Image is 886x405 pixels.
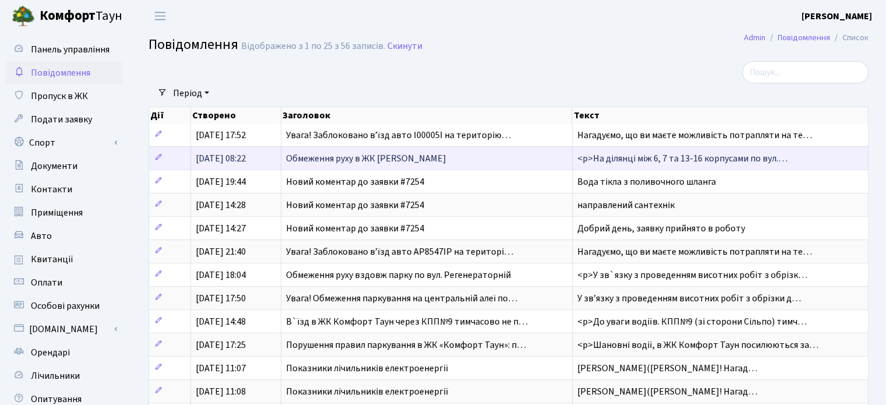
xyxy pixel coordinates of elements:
a: Пропуск в ЖК [6,84,122,108]
span: [DATE] 08:22 [196,152,246,165]
span: Нагадуємо, що ви маєте можливість потрапляти на те… [577,245,812,258]
span: Добрий день, заявку прийнято в роботу [577,222,745,235]
span: [DATE] 17:25 [196,339,246,351]
span: [DATE] 14:28 [196,199,246,212]
span: [DATE] 17:50 [196,292,246,305]
span: Квитанції [31,253,73,266]
span: <p>У зв`язку з проведенням висотних робіт з обрізк… [577,269,807,281]
a: Повідомлення [6,61,122,84]
nav: breadcrumb [726,26,886,50]
a: [DOMAIN_NAME] [6,318,122,341]
span: <p>Шановні водії, в ЖК Комфорт Таун посилюються за… [577,339,818,351]
b: Комфорт [40,6,96,25]
span: Таун [40,6,122,26]
a: Приміщення [6,201,122,224]
a: Особові рахунки [6,294,122,318]
span: [PERSON_NAME]([PERSON_NAME]! Нагад… [577,385,757,398]
span: Лічильники [31,369,80,382]
span: Вода тікла з поливочного шланга [577,175,716,188]
a: Скинути [387,41,422,52]
span: [DATE] 11:07 [196,362,246,375]
a: Admin [744,31,765,44]
span: Обмеження руху в ЖК [PERSON_NAME] [286,152,446,165]
span: Увага! Заблоковано вʼїзд авто І00005І на територію… [286,129,511,142]
a: Квитанції [6,248,122,271]
a: Панель управління [6,38,122,61]
b: [PERSON_NAME] [802,10,872,23]
a: Авто [6,224,122,248]
span: Повідомлення [31,66,90,79]
th: Дії [149,107,191,124]
input: Пошук... [742,61,869,83]
span: Обмеження руху вздовж парку по вул. Регенераторній [286,269,511,281]
button: Переключити навігацію [146,6,175,26]
a: Повідомлення [778,31,830,44]
span: [DATE] 18:04 [196,269,246,281]
th: Текст [572,107,868,124]
a: Період [168,83,214,103]
th: Створено [191,107,281,124]
span: Контакти [31,183,72,196]
span: Новий коментар до заявки #7254 [286,175,424,188]
span: Нагадуємо, що ви маєте можливість потрапляти на те… [577,129,812,142]
span: Порушення правил паркування в ЖК «Комфорт Таун»: п… [286,339,526,351]
span: В`їзд в ЖК Комфорт Таун через КПП№9 тимчасово не п… [286,315,528,328]
span: Показники лічильників електроенергії [286,385,449,398]
span: [DATE] 17:52 [196,129,246,142]
span: <p>До уваги водіїв. КПП№9 (зі сторони Сільпо) тимч… [577,315,807,328]
span: Особові рахунки [31,300,100,312]
li: Список [830,31,869,44]
span: Оплати [31,276,62,289]
span: Увага! Заблоковано вʼїзд авто АР8547ІР на територі… [286,245,513,258]
span: Приміщення [31,206,83,219]
span: [DATE] 11:08 [196,385,246,398]
span: Увага! Обмеження паркування на центральній алеї по… [286,292,517,305]
span: Показники лічильників електроенергії [286,362,449,375]
span: направлений сантехнік [577,199,675,212]
span: Пропуск в ЖК [31,90,88,103]
a: Подати заявку [6,108,122,131]
span: У звʼязку з проведенням висотних робіт з обрізки д… [577,292,801,305]
span: Повідомлення [149,34,238,55]
div: Відображено з 1 по 25 з 56 записів. [241,41,385,52]
span: [DATE] 14:27 [196,222,246,235]
a: Лічильники [6,364,122,388]
span: [DATE] 14:48 [196,315,246,328]
span: Панель управління [31,43,110,56]
a: Документи [6,154,122,178]
a: [PERSON_NAME] [802,9,872,23]
span: Подати заявку [31,113,92,126]
span: [PERSON_NAME]([PERSON_NAME]! Нагад… [577,362,757,375]
span: [DATE] 21:40 [196,245,246,258]
span: <p>На ділянці між 6, 7 та 13-16 корпусами по вул.… [577,152,788,165]
span: Авто [31,230,52,242]
img: logo.png [12,5,35,28]
span: Новий коментар до заявки #7254 [286,199,424,212]
a: Орендарі [6,341,122,364]
a: Контакти [6,178,122,201]
a: Оплати [6,271,122,294]
span: Документи [31,160,77,172]
a: Спорт [6,131,122,154]
span: [DATE] 19:44 [196,175,246,188]
span: Новий коментар до заявки #7254 [286,222,424,235]
th: Заголовок [281,107,573,124]
span: Орендарі [31,346,70,359]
